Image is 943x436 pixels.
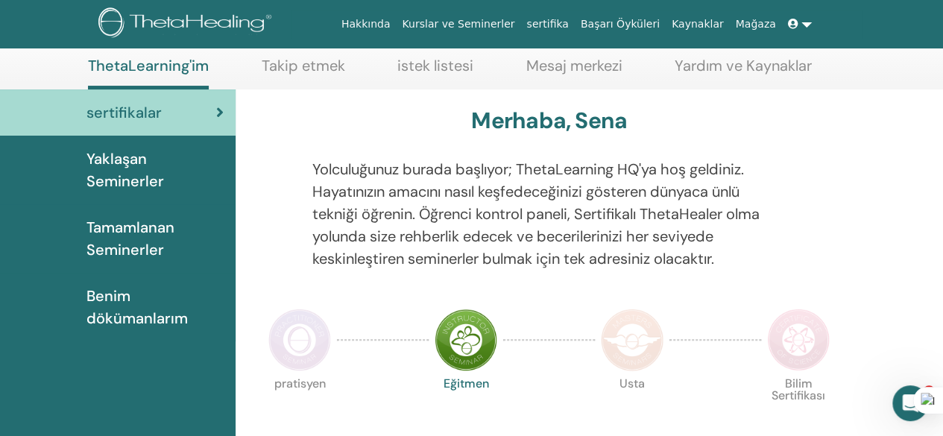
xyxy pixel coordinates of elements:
a: Mağaza [729,10,781,38]
a: Kurslar ve Seminerler [396,10,520,38]
a: Mesaj merkezi [526,57,622,86]
p: Yolculuğunuz burada başlıyor; ThetaLearning HQ'ya hoş geldiniz. Hayatınızın amacını nasıl keşfede... [312,158,786,270]
span: Tamamlanan Seminerler [86,216,224,261]
a: Hakkında [335,10,397,38]
a: ThetaLearning'im [88,57,209,89]
span: Benim dökümanlarım [86,285,224,329]
a: sertifika [520,10,574,38]
img: Instructor [435,309,497,371]
img: Certificate of Science [767,309,830,371]
span: sertifikalar [86,101,162,124]
img: logo.png [98,7,277,41]
img: Master [601,309,663,371]
a: Başarı Öyküleri [575,10,666,38]
span: Yaklaşan Seminerler [86,148,224,192]
a: Yardım ve Kaynaklar [675,57,812,86]
span: 1 [923,385,935,397]
iframe: Intercom live chat [892,385,928,421]
a: Kaynaklar [666,10,730,38]
a: istek listesi [397,57,473,86]
h3: Merhaba, Sena [471,107,627,134]
a: Takip etmek [262,57,345,86]
img: Practitioner [268,309,331,371]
